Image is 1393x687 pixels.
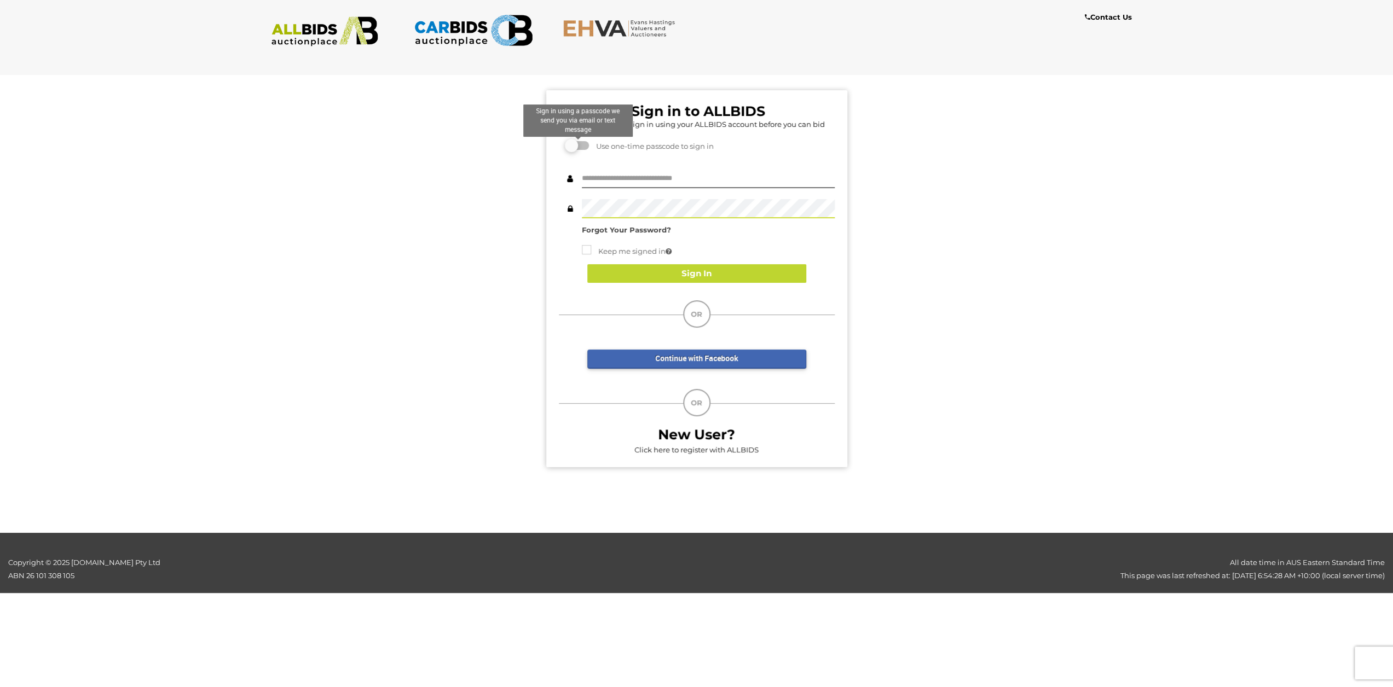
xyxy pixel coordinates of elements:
[683,389,710,416] div: OR
[523,104,633,137] div: Sign in using a passcode we send you via email or text message
[591,142,714,150] span: Use one-time passcode to sign in
[348,556,1393,582] div: All date time in AUS Eastern Standard Time This page was last refreshed at: [DATE] 6:54:28 AM +10...
[587,350,806,369] a: Continue with Facebook
[1084,11,1134,24] a: Contact Us
[582,245,672,258] label: Keep me signed in
[631,103,765,119] b: Sign in to ALLBIDS
[658,426,735,443] b: New User?
[414,11,533,50] img: CARBIDS.com.au
[634,445,759,454] a: Click here to register with ALLBIDS
[582,225,671,234] a: Forgot Your Password?
[1084,13,1131,21] b: Contact Us
[562,120,835,128] h5: You will need to sign in using your ALLBIDS account before you can bid
[563,19,681,37] img: EHVA.com.au
[265,16,384,46] img: ALLBIDS.com.au
[587,264,806,283] button: Sign In
[683,300,710,328] div: OR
